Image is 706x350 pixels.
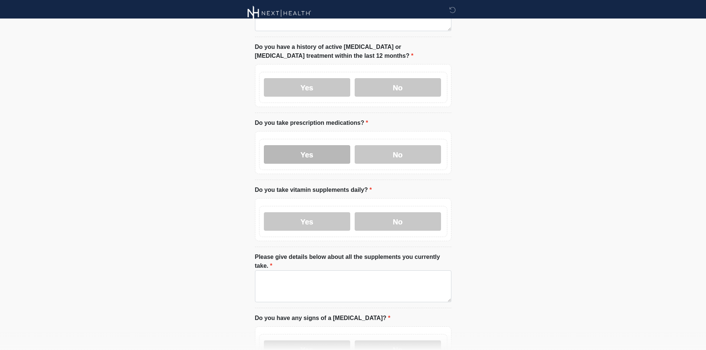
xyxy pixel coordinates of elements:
label: Yes [264,145,350,164]
label: Yes [264,212,350,231]
label: Do you have any signs of a [MEDICAL_DATA]? [255,314,391,323]
label: No [355,145,441,164]
label: No [355,78,441,97]
label: Do you take prescription medications? [255,119,368,127]
label: Do you have a history of active [MEDICAL_DATA] or [MEDICAL_DATA] treatment within the last 12 mon... [255,43,451,60]
label: Yes [264,78,350,97]
img: Next Health Aventura Logo [248,6,311,21]
label: No [355,212,441,231]
label: Please give details below about all the supplements you currently take. [255,253,451,270]
label: Do you take vitamin supplements daily? [255,186,372,194]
